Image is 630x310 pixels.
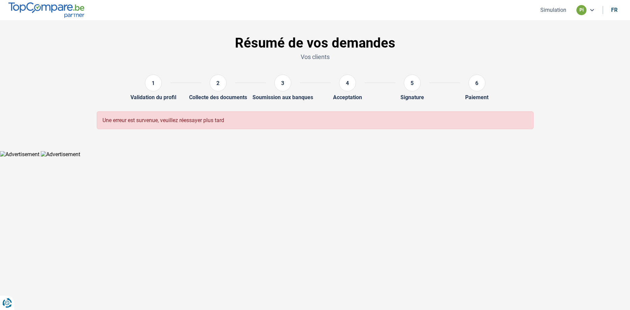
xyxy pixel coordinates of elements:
[252,94,313,101] div: Soumission aux banques
[333,94,362,101] div: Acceptation
[97,111,534,129] div: Une erreur est survenue, veuillez réessayer plus tard
[97,53,534,61] p: Vos clients
[611,7,618,13] div: fr
[400,94,424,101] div: Signature
[274,75,291,91] div: 3
[210,75,227,91] div: 2
[8,2,84,18] img: TopCompare.be
[465,94,488,101] div: Paiement
[189,94,247,101] div: Collecte des documents
[339,75,356,91] div: 4
[145,75,162,91] div: 1
[130,94,176,101] div: Validation du profil
[404,75,421,91] div: 5
[538,6,568,13] button: Simulation
[576,5,587,15] div: pi
[97,35,534,51] h1: Résumé de vos demandes
[41,151,80,158] img: Advertisement
[469,75,485,91] div: 6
